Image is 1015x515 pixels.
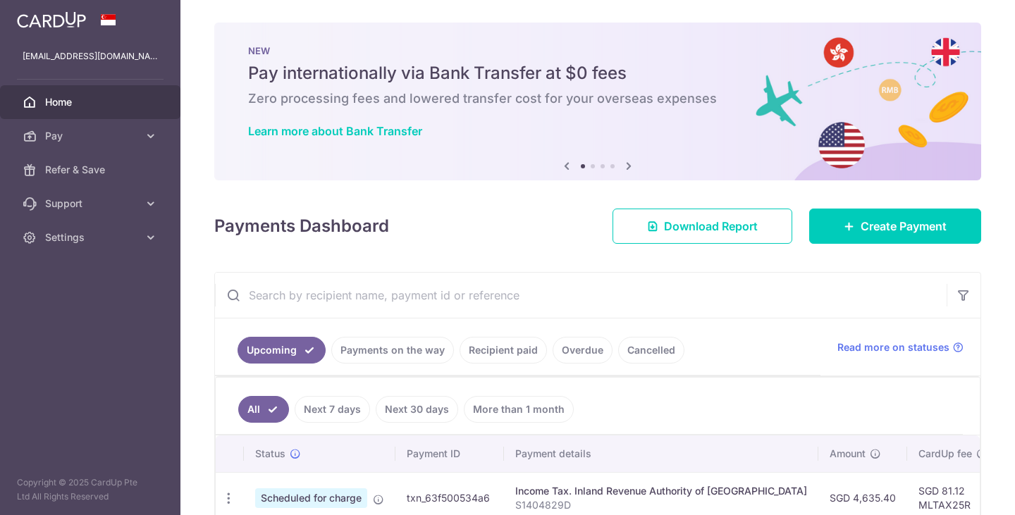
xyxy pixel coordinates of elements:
iframe: Opens a widget where you can find more information [925,473,1001,508]
p: [EMAIL_ADDRESS][DOMAIN_NAME] [23,49,158,63]
span: Scheduled for charge [255,488,367,508]
a: Cancelled [618,337,684,364]
img: Bank transfer banner [214,23,981,180]
a: Read more on statuses [837,340,964,354]
span: Refer & Save [45,163,138,177]
a: Overdue [553,337,613,364]
span: Status [255,447,285,461]
h6: Zero processing fees and lowered transfer cost for your overseas expenses [248,90,947,107]
a: All [238,396,289,423]
a: More than 1 month [464,396,574,423]
a: Recipient paid [460,337,547,364]
a: Next 30 days [376,396,458,423]
img: CardUp [17,11,86,28]
span: Home [45,95,138,109]
a: Download Report [613,209,792,244]
a: Learn more about Bank Transfer [248,124,422,138]
h4: Payments Dashboard [214,213,389,239]
p: S1404829D [515,498,807,512]
span: CardUp fee [918,447,972,461]
th: Payment ID [395,435,504,472]
span: Read more on statuses [837,340,949,354]
a: Payments on the way [331,337,454,364]
span: Settings [45,230,138,244]
h5: Pay internationally via Bank Transfer at $0 fees [248,62,947,85]
span: Amount [830,447,866,461]
p: NEW [248,45,947,56]
input: Search by recipient name, payment id or reference [215,273,947,318]
th: Payment details [504,435,818,472]
span: Download Report [664,218,758,235]
a: Create Payment [809,209,981,244]
div: Income Tax. Inland Revenue Authority of [GEOGRAPHIC_DATA] [515,484,807,498]
span: Support [45,197,138,211]
a: Next 7 days [295,396,370,423]
a: Upcoming [238,337,326,364]
span: Create Payment [861,218,947,235]
span: Pay [45,129,138,143]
